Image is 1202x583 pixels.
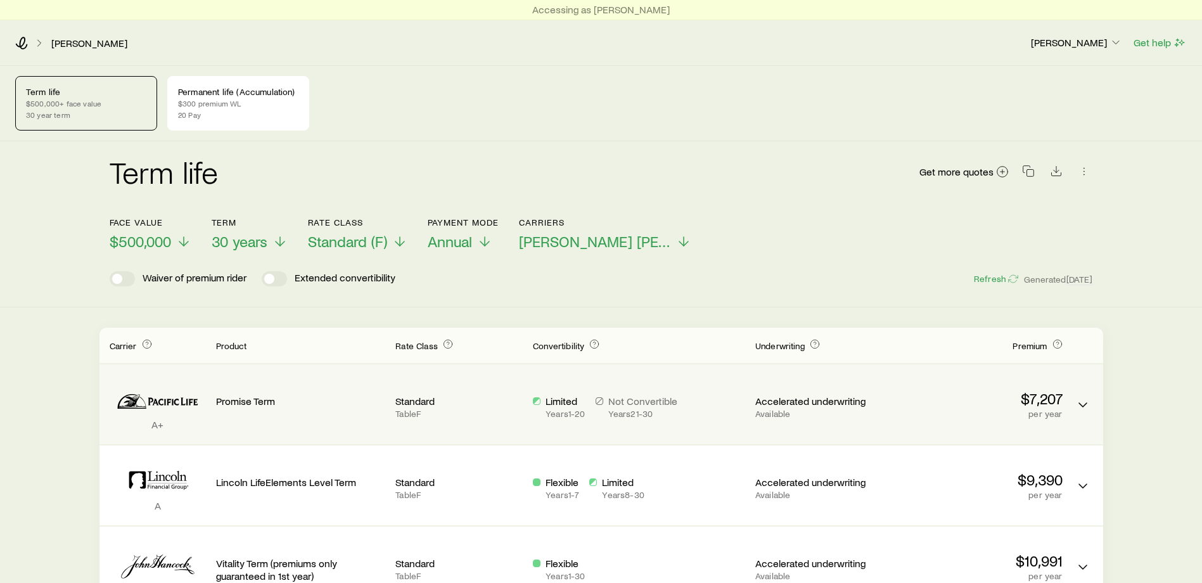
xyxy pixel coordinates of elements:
button: Get help [1133,35,1187,50]
p: Accelerated underwriting [755,476,883,489]
p: $7,207 [893,390,1063,407]
p: Payment Mode [428,217,499,227]
p: Available [755,409,883,419]
p: Years 1 - 20 [546,409,585,419]
span: [PERSON_NAME] [PERSON_NAME] +3 [519,233,671,250]
button: Face value$500,000 [110,217,191,251]
p: per year [893,571,1063,581]
p: Accessing as [PERSON_NAME] [532,3,670,16]
p: Standard [395,476,523,489]
p: Promise Term [216,395,386,407]
p: $10,991 [893,552,1063,570]
p: Standard [395,557,523,570]
a: Get more quotes [919,165,1009,179]
p: Limited [546,395,585,407]
p: Permanent life (Accumulation) [178,87,298,97]
p: Rate Class [308,217,407,227]
p: Accelerated underwriting [755,395,883,407]
button: Payment ModeAnnual [428,217,499,251]
span: Get more quotes [919,167,994,177]
p: per year [893,490,1063,500]
p: A [110,499,206,512]
p: Face value [110,217,191,227]
span: Rate Class [395,340,438,351]
span: Annual [428,233,472,250]
p: $9,390 [893,471,1063,489]
span: 30 years [212,233,267,250]
h2: Term life [110,157,219,187]
p: 30 year term [26,110,146,120]
span: $500,000 [110,233,171,250]
span: Carrier [110,340,137,351]
span: Premium [1013,340,1047,351]
p: Not Convertible [608,395,677,407]
a: Download CSV [1047,167,1065,179]
p: Table F [395,490,523,500]
p: Table F [395,571,523,581]
p: $300 premium WL [178,98,298,108]
button: Term30 years [212,217,288,251]
span: Underwriting [755,340,805,351]
button: Rate ClassStandard (F) [308,217,407,251]
p: per year [893,409,1063,419]
span: Product [216,340,247,351]
p: Accelerated underwriting [755,557,883,570]
p: Years 1 - 7 [546,490,579,500]
a: Term life$500,000+ face value30 year term [15,76,157,131]
p: Flexible [546,557,585,570]
p: Available [755,490,883,500]
p: Years 21 - 30 [608,409,677,419]
p: Term life [26,87,146,97]
a: [PERSON_NAME] [51,37,128,49]
p: Waiver of premium rider [143,271,246,286]
a: Permanent life (Accumulation)$300 premium WL20 Pay [167,76,309,131]
p: 20 Pay [178,110,298,120]
p: Years 1 - 30 [546,571,585,581]
p: Extended convertibility [295,271,395,286]
p: Vitality Term (premiums only guaranteed in 1st year) [216,557,386,582]
p: Available [755,571,883,581]
p: Term [212,217,288,227]
span: Convertibility [533,340,584,351]
p: Carriers [519,217,691,227]
button: Carriers[PERSON_NAME] [PERSON_NAME] +3 [519,217,691,251]
span: Standard (F) [308,233,387,250]
p: A+ [110,418,206,431]
p: Limited [602,476,644,489]
span: [DATE] [1066,274,1093,285]
p: Flexible [546,476,579,489]
p: Years 8 - 30 [602,490,644,500]
button: [PERSON_NAME] [1030,35,1123,51]
span: Generated [1024,274,1092,285]
button: Refresh [973,273,1019,285]
p: Lincoln LifeElements Level Term [216,476,386,489]
p: Standard [395,395,523,407]
p: [PERSON_NAME] [1031,36,1122,49]
p: $500,000+ face value [26,98,146,108]
p: Table F [395,409,523,419]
